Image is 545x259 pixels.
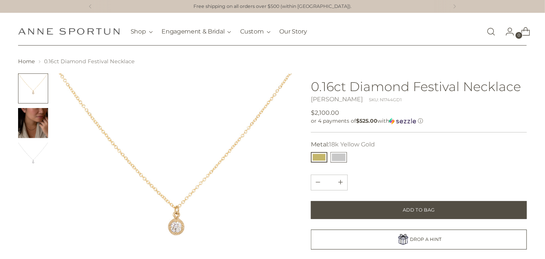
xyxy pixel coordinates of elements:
div: SKU: N1744GD1 [369,97,402,103]
a: Go to the account page [499,24,515,39]
input: Product quantity [320,175,338,190]
a: [PERSON_NAME] [311,96,363,103]
div: or 4 payments of$525.00withSezzle Click to learn more about Sezzle [311,117,527,125]
button: Subtract product quantity [334,175,347,190]
nav: breadcrumbs [18,58,527,66]
button: Change image to image 2 [18,108,48,138]
span: 0 [516,32,522,39]
img: Sezzle [389,118,416,125]
a: Open cart modal [515,24,530,39]
button: Engagement & Bridal [162,23,231,40]
a: Home [18,58,35,65]
a: Open search modal [484,24,499,39]
button: Change image to image 3 [18,143,48,173]
h1: 0.16ct Diamond Festival Necklace [311,79,527,93]
div: or 4 payments of with [311,117,527,125]
span: 18k Yellow Gold [329,141,375,148]
button: Shop [131,23,153,40]
img: NX497 N1744GD1 EM3033GD2 EM3032GD2 [18,108,48,138]
button: Add product quantity [311,175,325,190]
p: Free shipping on all orders over $500 (within [GEOGRAPHIC_DATA]). [194,3,352,10]
button: Add to Bag [311,201,527,219]
a: DROP A HINT [311,230,527,250]
a: Anne Sportun Fine Jewellery [18,28,120,35]
button: Change image to image 1 [18,73,48,104]
span: $525.00 [356,117,378,124]
span: Add to Bag [403,207,435,213]
button: Custom [240,23,270,40]
a: Our Story [280,23,307,40]
label: Metal: [311,140,375,149]
span: $2,100.00 [311,108,339,117]
span: 0.16ct Diamond Festival Necklace [44,58,135,65]
button: 14k White Gold [330,152,347,163]
button: 18k Yellow Gold [311,152,327,163]
span: DROP A HINT [410,236,442,242]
